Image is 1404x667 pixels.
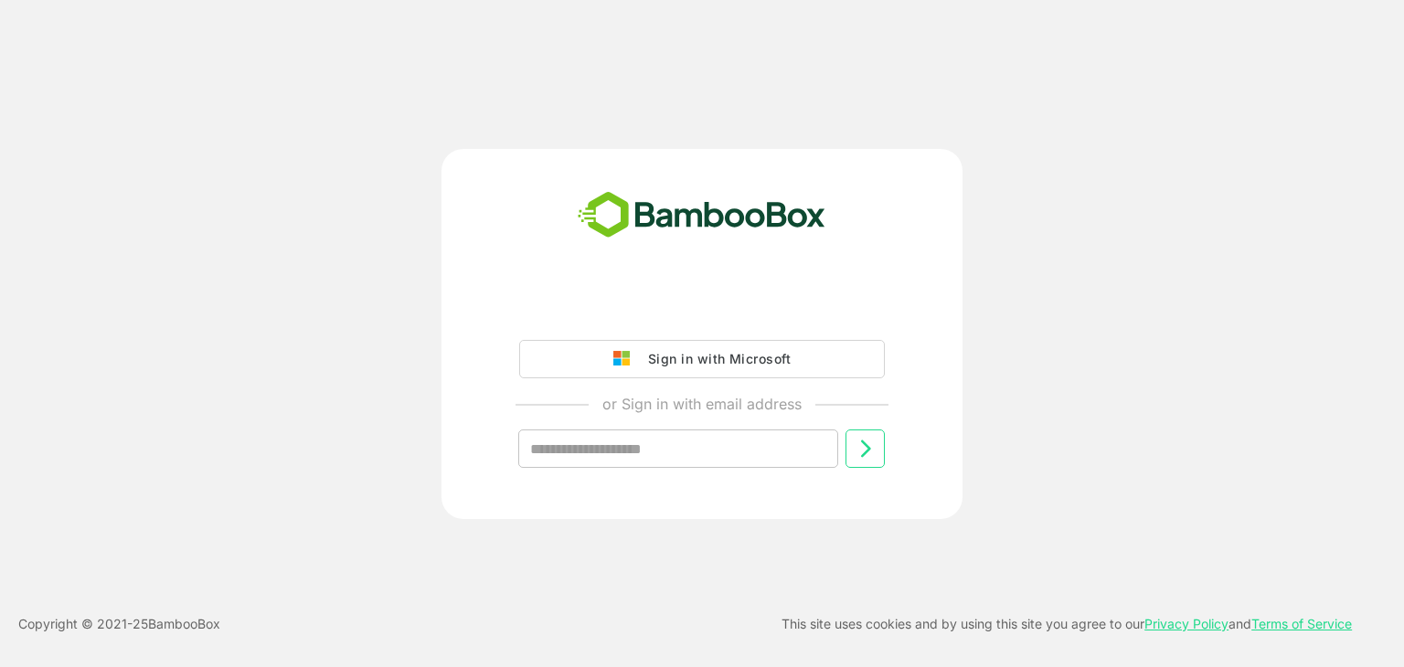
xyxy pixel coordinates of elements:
[639,347,791,371] div: Sign in with Microsoft
[568,185,835,246] img: bamboobox
[782,613,1352,635] p: This site uses cookies and by using this site you agree to our and
[519,340,885,378] button: Sign in with Microsoft
[613,351,639,367] img: google
[1251,616,1352,631] a: Terms of Service
[602,393,802,415] p: or Sign in with email address
[1144,616,1228,631] a: Privacy Policy
[18,613,220,635] p: Copyright © 2021- 25 BambooBox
